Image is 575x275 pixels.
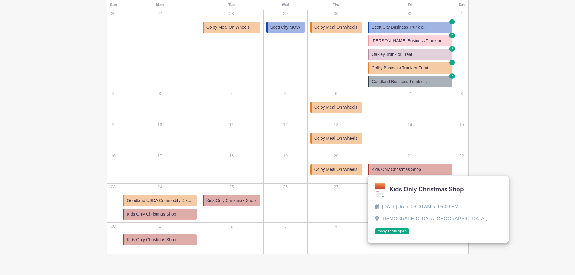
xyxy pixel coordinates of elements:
a: Scott City MOW [266,22,304,33]
p: 11 [200,122,263,128]
span: Colby Meal On Wheels [314,166,357,173]
p: 29 [264,11,307,17]
span: 2 [449,73,455,79]
a: Goodland USDA Commodity Dis... [123,195,197,206]
a: Colby Meal On Wheels [310,102,362,113]
p: 4 [200,91,263,97]
p: 14 [365,122,454,128]
span: Scott City Business Trunk o... [372,24,427,30]
a: Kids Only Christmas Shop [368,164,452,175]
span: 1 [449,60,455,65]
p: 25 [200,184,263,190]
span: 2 [449,33,455,38]
span: Kids Only Christmas Shop [206,197,256,204]
p: 27 [308,184,365,190]
a: Colby Meal On Wheels [310,22,362,33]
p: 19 [264,153,307,159]
p: 3 [264,223,307,229]
p: 17 [120,153,199,159]
a: Colby Meal On Wheels [310,164,362,175]
span: Oakley Trunk or Treat [372,51,412,58]
p: 22 [455,153,468,159]
p: 21 [365,153,454,159]
span: Kids Only Christmas Shop [127,211,176,217]
p: 7 [365,91,454,97]
span: Kids Only Christmas Shop [127,237,176,243]
span: Kids Only Christmas Shop [372,166,421,173]
p: 8 [455,91,468,97]
a: Oakley Trunk or Treat 2 [368,49,452,60]
p: 5 [365,223,454,229]
p: 1 [455,11,468,17]
p: 15 [455,122,468,128]
p: 31 [365,11,454,17]
p: 1 [120,223,199,229]
span: Goodland USDA Commodity Dis... [127,197,191,204]
span: Colby Meal On Wheels [314,135,357,142]
p: 10 [120,122,199,128]
span: Colby Meal On Wheels [206,24,250,30]
a: Colby Meal On Wheels [310,133,362,144]
span: Goodland Business Trunk or ... [372,78,430,85]
a: Colby Business Trunk or Treat 1 [368,62,452,74]
p: 26 [107,11,120,17]
p: 23 [107,184,120,190]
a: Kids Only Christmas Shop [123,234,197,245]
p: 16 [107,153,120,159]
a: Colby Meal On Wheels [203,22,261,33]
a: Kids Only Christmas Shop [203,195,261,206]
p: 13 [308,122,365,128]
span: Colby Business Trunk or Treat [372,65,428,71]
p: 2 [200,223,263,229]
p: 24 [120,184,199,190]
a: Kids Only Christmas Shop [123,209,197,220]
a: [PERSON_NAME] Business Trunk or ... 2 [368,35,452,46]
a: Goodland Business Trunk or ... 2 [368,76,452,87]
p: 26 [264,184,307,190]
p: 28 [200,11,263,17]
span: Colby Meal On Wheels [314,104,357,110]
span: Colby Meal On Wheels [314,24,357,30]
p: 30 [308,11,365,17]
p: 28 [365,184,454,190]
a: Scott City Business Trunk o... 1 [368,22,452,33]
span: [PERSON_NAME] Business Trunk or ... [372,38,446,44]
p: 5 [264,91,307,97]
p: 18 [200,153,263,159]
p: 3 [120,91,199,97]
p: 12 [264,122,307,128]
p: 30 [107,223,120,229]
p: 27 [120,11,199,17]
p: 20 [308,153,365,159]
span: Scott City MOW [270,24,300,30]
p: 2 [107,91,120,97]
p: 6 [308,91,365,97]
span: 1 [449,19,455,24]
p: 9 [107,122,120,128]
p: 4 [308,223,365,229]
span: 2 [449,46,455,52]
